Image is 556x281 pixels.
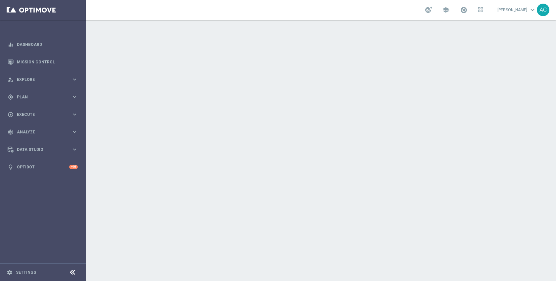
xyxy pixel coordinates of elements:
[8,77,14,83] i: person_search
[8,112,71,118] div: Execute
[8,36,78,53] div: Dashboard
[16,270,36,274] a: Settings
[7,59,78,65] button: Mission Control
[69,165,78,169] div: +10
[17,148,71,152] span: Data Studio
[7,77,78,82] button: person_search Explore keyboard_arrow_right
[8,147,71,153] div: Data Studio
[529,6,536,14] span: keyboard_arrow_down
[8,42,14,48] i: equalizer
[7,269,13,275] i: settings
[7,164,78,170] button: lightbulb Optibot +10
[71,76,78,83] i: keyboard_arrow_right
[17,36,78,53] a: Dashboard
[8,94,71,100] div: Plan
[17,158,69,176] a: Optibot
[71,129,78,135] i: keyboard_arrow_right
[7,129,78,135] button: track_changes Analyze keyboard_arrow_right
[7,42,78,47] button: equalizer Dashboard
[17,78,71,82] span: Explore
[7,112,78,117] button: play_circle_outline Execute keyboard_arrow_right
[8,129,14,135] i: track_changes
[8,158,78,176] div: Optibot
[71,94,78,100] i: keyboard_arrow_right
[8,77,71,83] div: Explore
[7,94,78,100] button: gps_fixed Plan keyboard_arrow_right
[17,113,71,117] span: Execute
[71,111,78,118] i: keyboard_arrow_right
[8,129,71,135] div: Analyze
[497,5,537,15] a: [PERSON_NAME]keyboard_arrow_down
[17,53,78,71] a: Mission Control
[442,6,449,14] span: school
[71,146,78,153] i: keyboard_arrow_right
[537,4,549,16] div: AC
[8,112,14,118] i: play_circle_outline
[17,130,71,134] span: Analyze
[8,164,14,170] i: lightbulb
[8,94,14,100] i: gps_fixed
[17,95,71,99] span: Plan
[8,53,78,71] div: Mission Control
[7,147,78,152] button: Data Studio keyboard_arrow_right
